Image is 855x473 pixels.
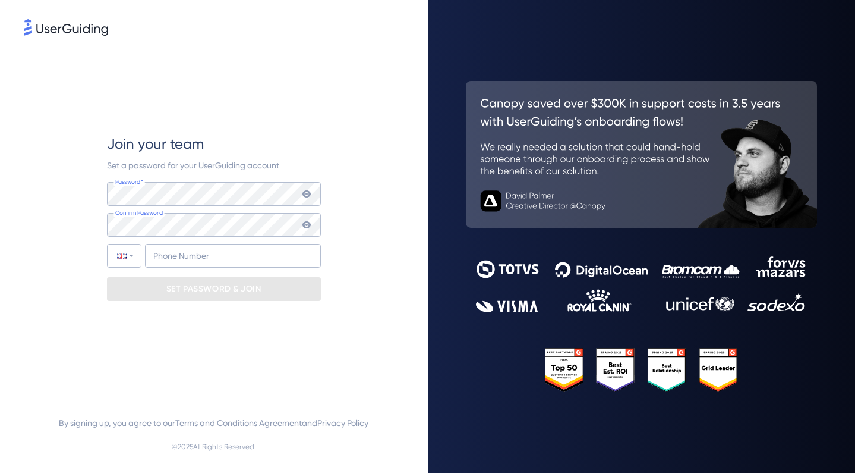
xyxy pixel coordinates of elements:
img: 9302ce2ac39453076f5bc0f2f2ca889b.svg [476,256,806,313]
img: 26c0aa7c25a843aed4baddd2b5e0fa68.svg [466,81,818,228]
input: Phone Number [145,244,321,268]
span: By signing up, you agree to our and [59,416,368,430]
a: Terms and Conditions Agreement [175,418,302,428]
span: © 2025 All Rights Reserved. [172,440,256,454]
p: SET PASSWORD & JOIN [166,280,261,299]
span: Set a password for your UserGuiding account [107,161,279,170]
div: United Kingdom: + 44 [108,245,141,267]
img: 8faab4ba6bc7696a72372aa768b0286c.svg [24,19,108,36]
a: Privacy Policy [317,418,368,428]
span: Join your team [107,134,204,154]
img: 25303e33045975176eb484905ab012ff.svg [545,348,738,392]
